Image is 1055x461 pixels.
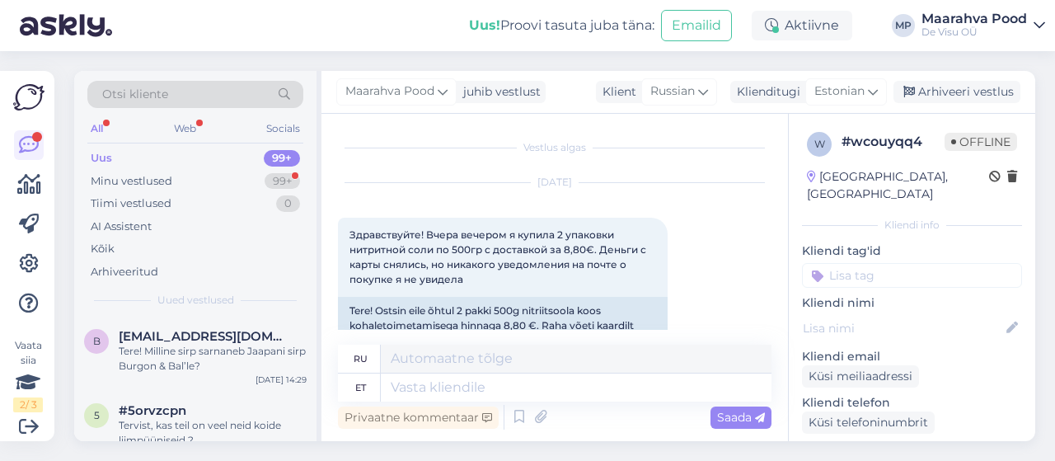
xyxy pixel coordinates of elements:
[91,219,152,235] div: AI Assistent
[119,329,290,344] span: birgith_k@hotmail.com
[171,118,199,139] div: Web
[338,140,771,155] div: Vestlus algas
[802,365,919,388] div: Küsi meiliaadressi
[921,26,1027,39] div: De Visu OÜ
[730,83,800,101] div: Klienditugi
[265,173,300,190] div: 99+
[91,241,115,257] div: Kõik
[91,195,171,212] div: Tiimi vestlused
[661,10,732,41] button: Emailid
[457,83,541,101] div: juhib vestlust
[119,344,307,374] div: Tere! Milline sirp sarnaneb Jaapani sirp Burgon & Bal’le?
[13,338,43,412] div: Vaata siia
[717,410,765,425] span: Saada
[91,173,172,190] div: Minu vestlused
[802,294,1022,312] p: Kliendi nimi
[355,374,366,402] div: et
[354,345,368,373] div: ru
[596,83,636,101] div: Klient
[945,133,1017,151] span: Offline
[263,118,303,139] div: Socials
[93,335,101,347] span: b
[91,150,112,167] div: Uus
[119,418,307,448] div: Tervist, kas teil on veel neid koide liimpüüniseid ?
[842,132,945,152] div: # wcouyqq4
[345,82,434,101] span: Maarahva Pood
[921,12,1045,39] a: Maarahva PoodDe Visu OÜ
[921,12,1027,26] div: Maarahva Pood
[338,175,771,190] div: [DATE]
[752,11,852,40] div: Aktiivne
[803,319,1003,337] input: Lisa nimi
[469,17,500,33] b: Uus!
[91,264,158,280] div: Arhiveeritud
[893,81,1020,103] div: Arhiveeri vestlus
[338,407,499,429] div: Privaatne kommentaar
[802,218,1022,233] div: Kliendi info
[87,118,106,139] div: All
[469,16,654,35] div: Proovi tasuta juba täna:
[802,348,1022,365] p: Kliendi email
[13,397,43,412] div: 2 / 3
[814,138,825,150] span: w
[892,14,915,37] div: MP
[802,412,935,434] div: Küsi telefoninumbrit
[650,82,695,101] span: Russian
[807,168,989,203] div: [GEOGRAPHIC_DATA], [GEOGRAPHIC_DATA]
[94,409,100,421] span: 5
[814,82,865,101] span: Estonian
[264,150,300,167] div: 99+
[802,242,1022,260] p: Kliendi tag'id
[102,86,168,103] span: Otsi kliente
[157,293,234,308] span: Uued vestlused
[802,394,1022,412] p: Kliendi telefon
[802,263,1022,288] input: Lisa tag
[119,403,186,418] span: #5orvzcpn
[802,440,1022,458] p: Klienditeekond
[276,195,300,212] div: 0
[338,297,668,355] div: Tere! Ostsin eile õhtul 2 pakki 500g nitriitsoola koos kohaletoimetamisega hinnaga 8,80 €. Raha v...
[349,228,649,285] span: Здравствуйте! Вчера вечером я купила 2 упаковки нитритной соли по 500гр с доставкой за 8,80€. Ден...
[13,84,45,111] img: Askly Logo
[256,374,307,386] div: [DATE] 14:29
